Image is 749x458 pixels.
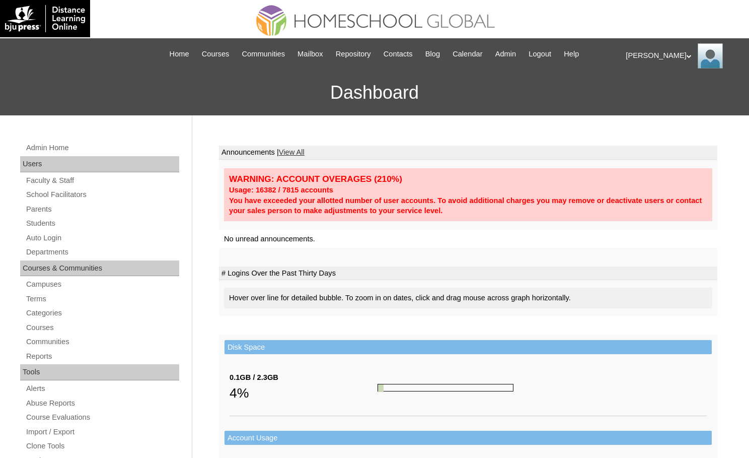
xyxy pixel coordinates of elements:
span: Mailbox [297,48,323,60]
a: Mailbox [292,48,328,60]
div: 4% [230,383,378,403]
td: No unread announcements. [219,230,717,248]
a: Courses [197,48,235,60]
a: Home [165,48,194,60]
a: Contacts [379,48,418,60]
a: Parents [25,203,179,216]
a: Departments [25,246,179,258]
div: WARNING: ACCOUNT OVERAGES (210%) [229,173,707,185]
a: Faculty & Staff [25,174,179,187]
a: Clone Tools [25,440,179,452]
td: # Logins Over the Past Thirty Days [219,267,717,281]
a: Alerts [25,382,179,395]
td: Disk Space [224,340,712,355]
td: Announcements | [219,146,717,160]
div: [PERSON_NAME] [626,43,739,69]
span: Contacts [384,48,413,60]
span: Logout [529,48,551,60]
a: Auto Login [25,232,179,244]
a: Help [559,48,584,60]
a: View All [279,148,305,156]
a: Admin [490,48,521,60]
span: Admin [495,48,516,60]
span: Blog [425,48,440,60]
a: Blog [420,48,445,60]
a: Courses [25,321,179,334]
a: Terms [25,293,179,305]
h3: Dashboard [5,70,744,115]
span: Calendar [453,48,482,60]
span: Communities [242,48,285,60]
div: Hover over line for detailed bubble. To zoom in on dates, click and drag mouse across graph horiz... [224,288,712,308]
a: Campuses [25,278,179,291]
a: Logout [523,48,556,60]
a: School Facilitators [25,188,179,201]
div: Tools [20,364,179,380]
a: Abuse Reports [25,397,179,410]
a: Reports [25,350,179,363]
a: Repository [331,48,376,60]
div: Users [20,156,179,172]
a: Calendar [447,48,487,60]
img: logo-white.png [5,5,85,32]
img: Melanie Sevilla [698,43,723,69]
span: Home [170,48,189,60]
span: Help [564,48,579,60]
a: Admin Home [25,142,179,154]
a: Communities [25,336,179,348]
div: Courses & Communities [20,260,179,277]
strong: Usage: 16382 / 7815 accounts [229,186,333,194]
td: Account Usage [224,431,712,445]
div: 0.1GB / 2.3GB [230,372,378,383]
a: Categories [25,307,179,319]
a: Course Evaluations [25,411,179,424]
a: Communities [237,48,290,60]
span: Repository [336,48,371,60]
a: Import / Export [25,426,179,438]
div: You have exceeded your allotted number of user accounts. To avoid additional charges you may remo... [229,195,707,216]
span: Courses [202,48,230,60]
a: Students [25,217,179,230]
